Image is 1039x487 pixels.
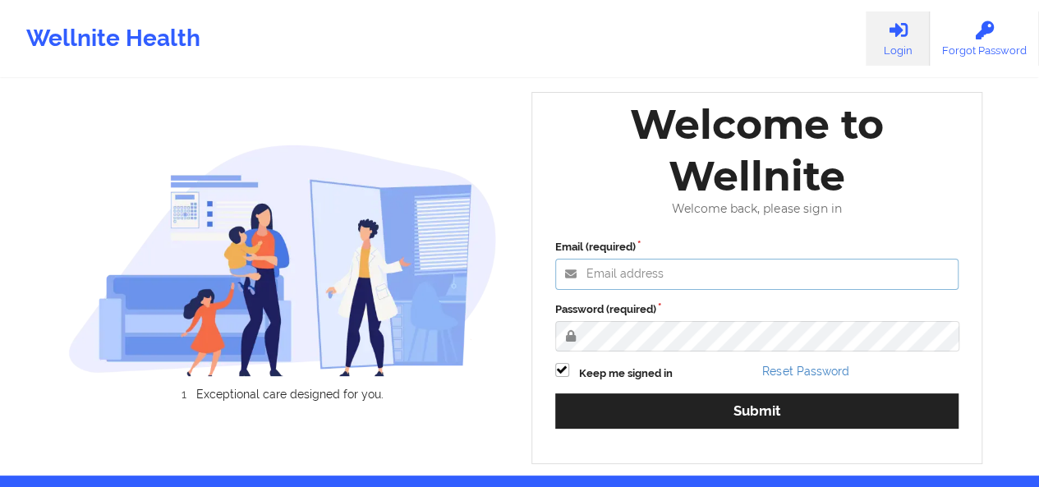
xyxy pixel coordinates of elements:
[555,239,959,255] label: Email (required)
[544,99,971,202] div: Welcome to Wellnite
[555,301,959,318] label: Password (required)
[83,388,497,401] li: Exceptional care designed for you.
[68,144,497,377] img: wellnite-auth-hero_200.c722682e.png
[555,259,959,290] input: Email address
[555,393,959,429] button: Submit
[762,365,848,378] a: Reset Password
[930,11,1039,66] a: Forgot Password
[866,11,930,66] a: Login
[579,365,673,382] label: Keep me signed in
[544,202,971,216] div: Welcome back, please sign in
